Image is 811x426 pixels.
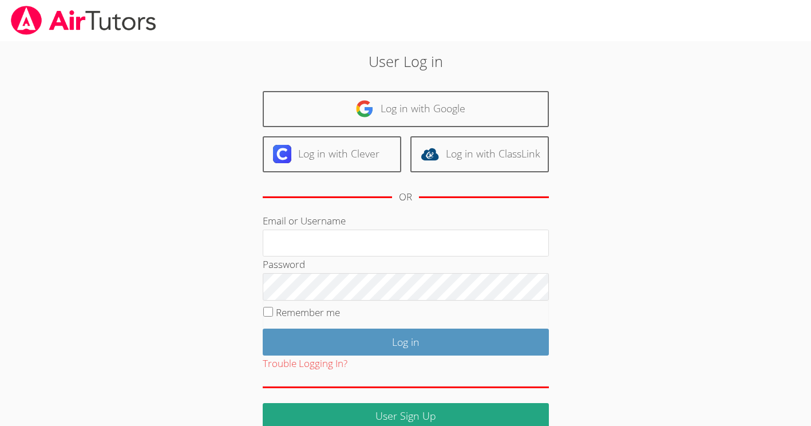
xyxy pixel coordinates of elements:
input: Log in [263,329,549,356]
a: Log in with ClassLink [410,136,549,172]
label: Remember me [276,306,340,319]
h2: User Log in [187,50,624,72]
button: Trouble Logging In? [263,356,347,372]
label: Email or Username [263,214,346,227]
div: OR [399,189,412,206]
a: Log in with Clever [263,136,401,172]
img: classlink-logo-d6bb404cc1216ec64c9a2012d9dc4662098be43eaf13dc465df04b49fa7ab582.svg [421,145,439,163]
img: clever-logo-6eab21bc6e7a338710f1a6ff85c0baf02591cd810cc4098c63d3a4b26e2feb20.svg [273,145,291,163]
a: Log in with Google [263,91,549,127]
label: Password [263,258,305,271]
img: airtutors_banner-c4298cdbf04f3fff15de1276eac7730deb9818008684d7c2e4769d2f7ddbe033.png [10,6,157,35]
img: google-logo-50288ca7cdecda66e5e0955fdab243c47b7ad437acaf1139b6f446037453330a.svg [355,100,374,118]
